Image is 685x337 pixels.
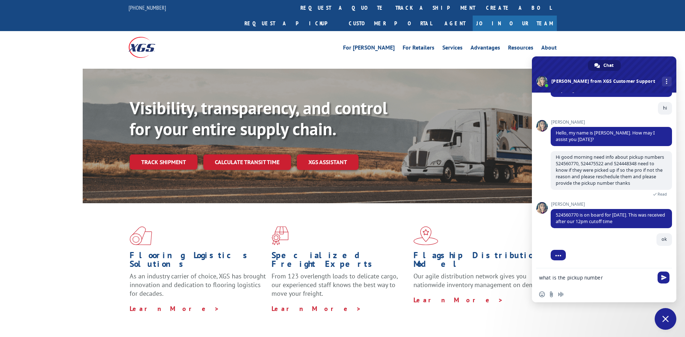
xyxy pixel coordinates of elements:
[655,308,676,330] a: Close chat
[603,60,614,71] span: Chat
[556,130,655,142] span: Hello, my name is [PERSON_NAME]. How may I assist you [DATE]?
[343,16,437,31] a: Customer Portal
[658,272,669,283] span: Send
[203,154,291,170] a: Calculate transit time
[130,272,266,298] span: As an industry carrier of choice, XGS has brought innovation and dedication to flooring logistics...
[551,120,672,125] span: [PERSON_NAME]
[413,226,438,245] img: xgs-icon-flagship-distribution-model-red
[588,60,621,71] a: Chat
[130,97,387,140] b: Visibility, transparency, and control for your entire supply chain.
[541,45,557,53] a: About
[508,45,533,53] a: Resources
[343,45,395,53] a: For [PERSON_NAME]
[549,291,554,297] span: Send a file
[558,291,564,297] span: Audio message
[556,212,665,225] span: 524560770 is on board for [DATE]. This was received after our 12pm cutoff time
[556,154,664,186] span: Hi good morning need info about pickup numbers 524560770, 524475522 and 524448348 need to know if...
[662,236,667,242] span: ok
[413,296,503,304] a: Learn More >
[130,251,266,272] h1: Flooring Logistics Solutions
[658,192,667,197] span: Read
[272,251,408,272] h1: Specialized Freight Experts
[551,202,672,207] span: [PERSON_NAME]
[297,154,359,170] a: XGS ASSISTANT
[130,304,220,313] a: Learn More >
[272,226,289,245] img: xgs-icon-focused-on-flooring-red
[130,154,198,170] a: Track shipment
[442,45,463,53] a: Services
[437,16,473,31] a: Agent
[663,105,667,111] span: hi
[471,45,500,53] a: Advantages
[413,272,546,289] span: Our agile distribution network gives you nationwide inventory management on demand.
[539,268,655,286] textarea: Compose your message...
[129,4,166,11] a: [PHONE_NUMBER]
[539,291,545,297] span: Insert an emoji
[239,16,343,31] a: Request a pickup
[272,272,408,304] p: From 123 overlength loads to delicate cargo, our experienced staff knows the best way to move you...
[272,304,361,313] a: Learn More >
[413,251,550,272] h1: Flagship Distribution Model
[473,16,557,31] a: Join Our Team
[130,226,152,245] img: xgs-icon-total-supply-chain-intelligence-red
[403,45,434,53] a: For Retailers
